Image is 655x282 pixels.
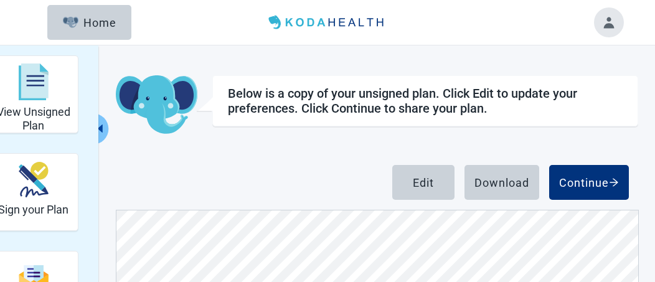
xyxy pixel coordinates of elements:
button: Download [464,165,539,200]
h1: Below is a copy of your unsigned plan. Click Edit to update your preferences. Click Continue to s... [228,86,623,116]
img: Koda Elephant [116,75,197,135]
img: Elephant [63,17,78,28]
button: Collapse menu [93,113,108,144]
button: Toggle account menu [594,7,624,37]
div: Edit [413,176,434,189]
img: svg%3e [18,63,48,101]
button: Continue arrow-right [549,165,629,200]
div: Download [474,176,529,189]
span: arrow-right [609,177,619,187]
img: Koda Health [263,12,392,32]
button: Edit [392,165,455,200]
div: Continue [559,176,619,189]
img: make_plan_official-CpYJDfBD.svg [18,162,48,197]
div: Home [63,16,116,29]
button: ElephantHome [47,5,131,40]
span: caret-left [94,123,106,134]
